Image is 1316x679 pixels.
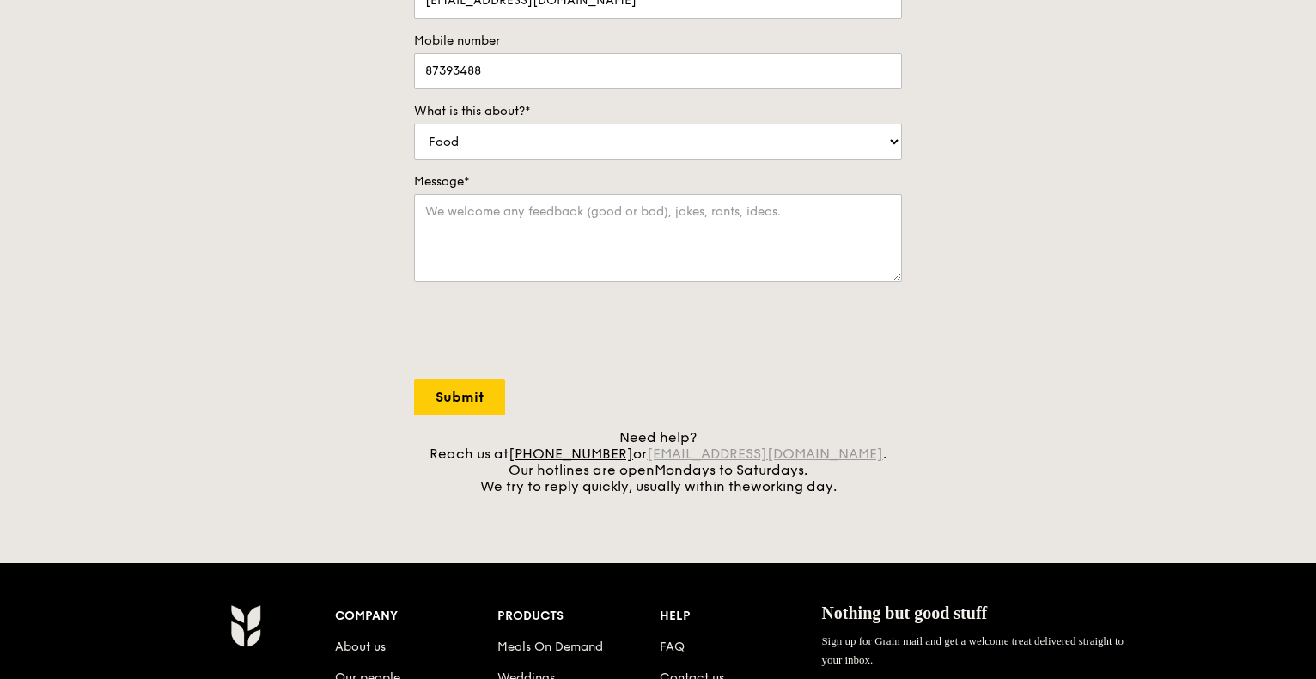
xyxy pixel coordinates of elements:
iframe: reCAPTCHA [414,299,675,366]
span: Sign up for Grain mail and get a welcome treat delivered straight to your inbox. [821,634,1124,666]
label: Mobile number [414,33,902,50]
div: Products [497,604,660,628]
input: Submit [414,379,505,415]
div: Need help? Reach us at or . Our hotlines are open We try to reply quickly, usually within the [414,429,902,494]
span: Mondays to Saturdays. [655,462,807,478]
div: Company [335,604,497,628]
a: About us [335,640,386,654]
img: Grain [230,604,260,647]
a: [PHONE_NUMBER] [509,446,633,462]
a: FAQ [660,640,685,654]
span: Nothing but good stuff [821,603,987,622]
a: [EMAIL_ADDRESS][DOMAIN_NAME] [647,446,883,462]
a: Meals On Demand [497,640,603,654]
span: working day. [751,478,837,494]
label: What is this about?* [414,103,902,120]
label: Message* [414,173,902,191]
div: Help [660,604,822,628]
